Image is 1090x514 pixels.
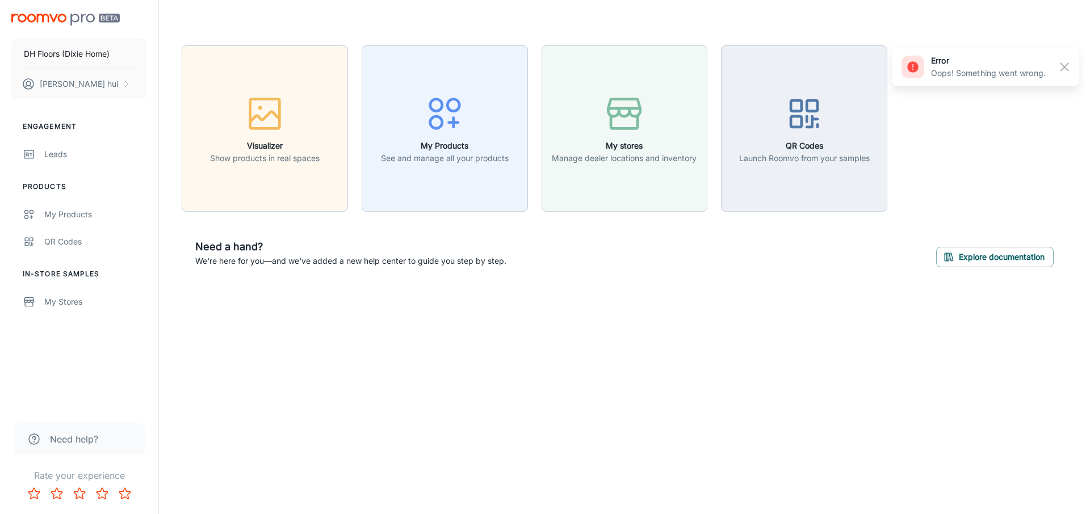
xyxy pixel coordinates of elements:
[44,208,147,221] div: My Products
[210,140,320,152] h6: Visualizer
[195,239,506,255] h6: Need a hand?
[44,235,147,248] div: QR Codes
[381,152,509,165] p: See and manage all your products
[381,140,509,152] h6: My Products
[542,122,708,133] a: My storesManage dealer locations and inventory
[542,45,708,212] button: My storesManage dealer locations and inventory
[44,296,147,308] div: My Stores
[44,148,147,161] div: Leads
[40,78,118,90] p: [PERSON_NAME] hui
[552,152,697,165] p: Manage dealer locations and inventory
[24,48,110,60] p: DH Floors (Dixie Home)
[936,250,1054,262] a: Explore documentation
[931,67,1046,79] p: Oops! Something went wrong.
[931,54,1046,67] h6: error
[721,45,887,212] button: QR CodesLaunch Roomvo from your samples
[739,152,870,165] p: Launch Roomvo from your samples
[11,39,147,69] button: DH Floors (Dixie Home)
[936,247,1054,267] button: Explore documentation
[11,69,147,99] button: [PERSON_NAME] hui
[362,45,528,212] button: My ProductsSee and manage all your products
[195,255,506,267] p: We're here for you—and we've added a new help center to guide you step by step.
[739,140,870,152] h6: QR Codes
[721,122,887,133] a: QR CodesLaunch Roomvo from your samples
[11,14,120,26] img: Roomvo PRO Beta
[182,45,348,212] button: VisualizerShow products in real spaces
[362,122,528,133] a: My ProductsSee and manage all your products
[210,152,320,165] p: Show products in real spaces
[552,140,697,152] h6: My stores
